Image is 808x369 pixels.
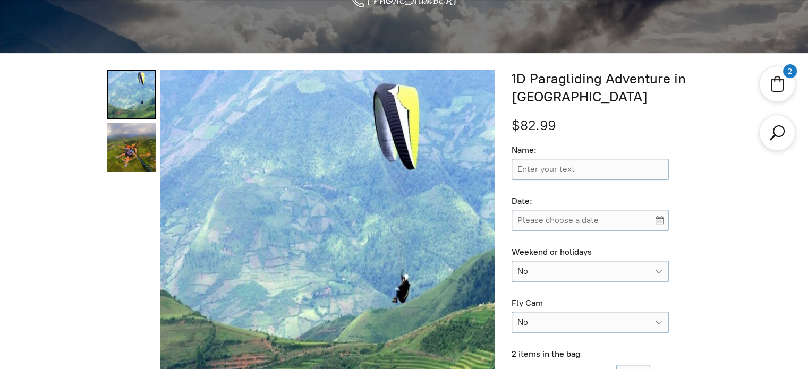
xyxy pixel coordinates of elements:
[107,70,156,119] a: 1D Paragliding Adventure in Sapa 0
[759,66,795,102] div: Shopping cart
[512,145,669,156] div: Name:
[512,117,556,134] span: $82.99
[512,210,669,231] input: Please choose a date
[512,159,669,180] input: Name:
[107,123,156,172] a: 1D Paragliding Adventure in Sapa 1
[768,123,787,142] a: Search products
[512,70,701,106] h1: 1D Paragliding Adventure in [GEOGRAPHIC_DATA]
[512,298,669,309] div: Fly Cam
[512,349,580,359] span: 2 items in the bag
[784,65,796,78] div: 2
[512,196,669,207] div: Date:
[512,247,669,258] div: Weekend or holidays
